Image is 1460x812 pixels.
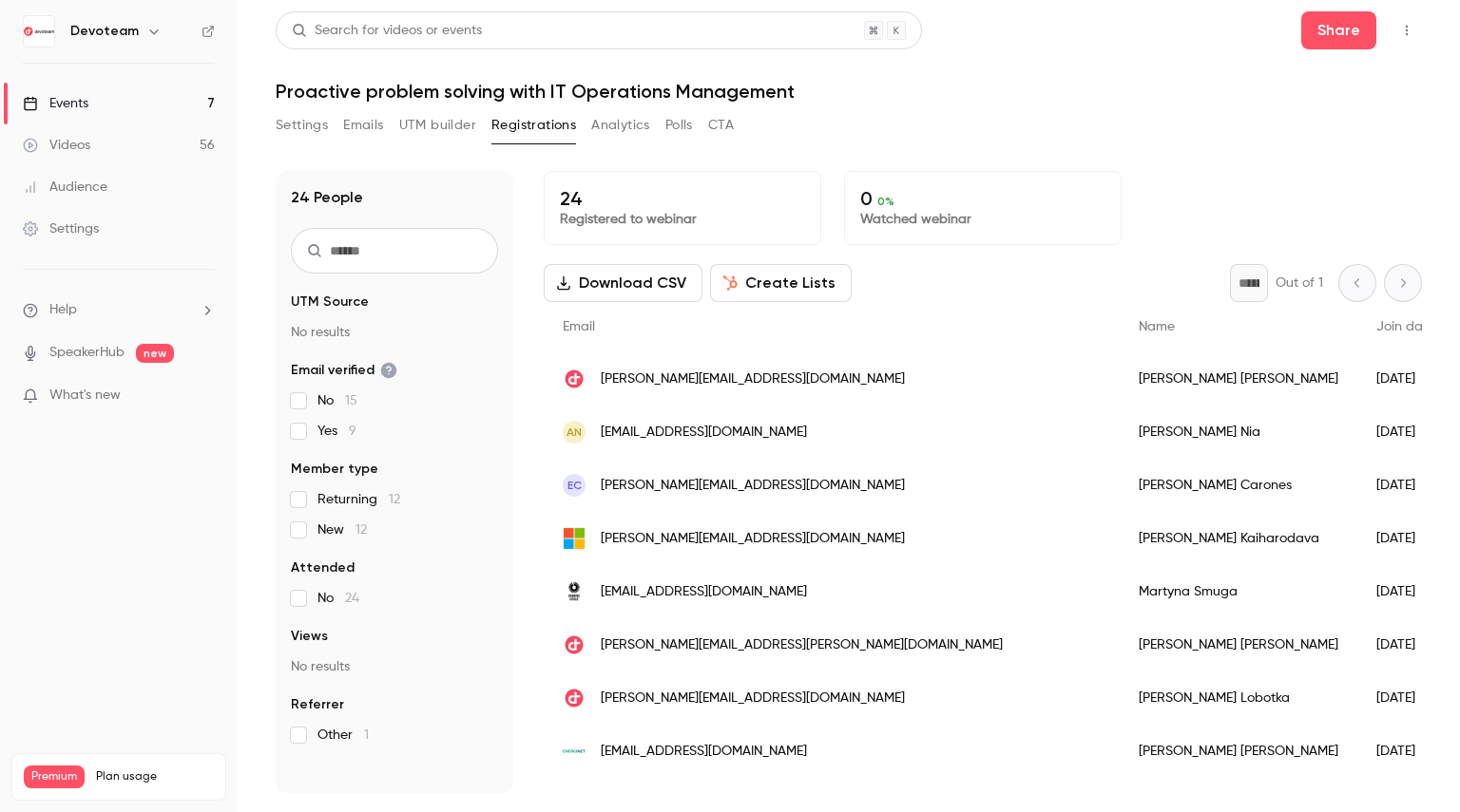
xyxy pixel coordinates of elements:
img: outlook.com [563,527,586,550]
img: devoteam.com [563,633,586,656]
div: Settings [23,219,99,238]
div: [DATE] [1357,459,1454,512]
div: Martyna Smuga [1120,565,1357,618]
span: 12 [389,493,400,506]
p: 24 [560,187,805,210]
span: Other [317,726,369,745]
span: 9 [349,425,356,438]
img: devoteam.com [563,368,586,390]
span: No [317,391,357,410]
div: [DATE] [1357,352,1454,406]
span: 0 % [877,195,894,208]
img: energinet.dk [563,740,586,763]
span: Help [49,300,77,320]
span: AN [567,424,582,441]
p: Out of 1 [1276,274,1323,293]
iframe: Noticeable Trigger [192,387,215,405]
span: Plan usage [96,769,214,784]
span: Premium [24,765,85,788]
p: No results [291,323,498,342]
p: 0 [860,187,1105,210]
div: [PERSON_NAME] [PERSON_NAME] [1120,725,1357,778]
li: help-dropdown-opener [23,300,215,320]
span: Email verified [291,361,397,380]
section: facet-groups [291,293,498,745]
img: devoteam.com [563,687,586,709]
div: [DATE] [1357,406,1454,459]
span: Email [563,320,595,333]
span: Join date [1376,320,1435,333]
div: [PERSON_NAME] [PERSON_NAME] [1120,618,1357,671]
p: No results [291,657,498,676]
span: Views [291,627,328,646]
div: Audience [23,178,107,197]
div: [DATE] [1357,565,1454,618]
p: Watched webinar [860,210,1105,229]
button: Download CSV [544,264,702,302]
span: [PERSON_NAME][EMAIL_ADDRESS][DOMAIN_NAME] [601,369,905,389]
button: Create Lists [710,264,852,302]
span: 15 [345,394,357,407]
button: CTA [708,110,734,141]
button: Settings [276,110,328,141]
span: 1 [364,728,369,742]
div: Events [23,94,88,113]
span: Returning [317,490,400,509]
span: [EMAIL_ADDRESS][DOMAIN_NAME] [601,742,807,762]
h6: Devoteam [70,22,139,41]
button: Polls [665,110,693,141]
p: Registered to webinar [560,210,805,229]
span: 24 [345,592,359,605]
span: Yes [317,422,356,441]
span: Referrer [291,695,344,714]
span: [PERSON_NAME][EMAIL_ADDRESS][DOMAIN_NAME] [601,689,905,708]
div: [DATE] [1357,618,1454,671]
span: Name [1139,320,1175,333]
div: [PERSON_NAME] Lobotka [1120,671,1357,725]
img: Devoteam [24,16,54,47]
h1: Proactive problem solving with IT Operations Management [276,80,1422,103]
span: [EMAIL_ADDRESS][DOMAIN_NAME] [601,582,807,602]
div: [DATE] [1357,671,1454,725]
span: EC [567,477,582,494]
button: UTM builder [399,110,476,141]
span: new [136,344,174,363]
div: Videos [23,136,90,155]
button: Emails [343,110,383,141]
h1: 24 People [291,186,363,209]
span: Attended [291,558,355,577]
div: [DATE] [1357,725,1454,778]
span: New [317,520,367,539]
div: [PERSON_NAME] Carones [1120,459,1357,512]
img: bankingcircle.com [563,580,586,603]
button: Analytics [591,110,650,141]
a: SpeakerHub [49,343,125,363]
span: [PERSON_NAME][EMAIL_ADDRESS][DOMAIN_NAME] [601,476,905,496]
span: Member type [291,460,378,479]
button: Share [1301,11,1376,49]
span: [EMAIL_ADDRESS][DOMAIN_NAME] [601,423,807,443]
div: [PERSON_NAME] [PERSON_NAME] [1120,352,1357,406]
span: [PERSON_NAME][EMAIL_ADDRESS][PERSON_NAME][DOMAIN_NAME] [601,635,1003,655]
span: What's new [49,386,121,406]
div: Search for videos or events [292,21,482,41]
span: No [317,589,359,608]
span: [PERSON_NAME][EMAIL_ADDRESS][DOMAIN_NAME] [601,529,905,549]
button: Registrations [491,110,576,141]
div: [DATE] [1357,512,1454,565]
span: 12 [355,523,367,537]
div: [PERSON_NAME] Kaiharodava [1120,512,1357,565]
span: UTM Source [291,293,369,312]
div: [PERSON_NAME] Nia [1120,406,1357,459]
